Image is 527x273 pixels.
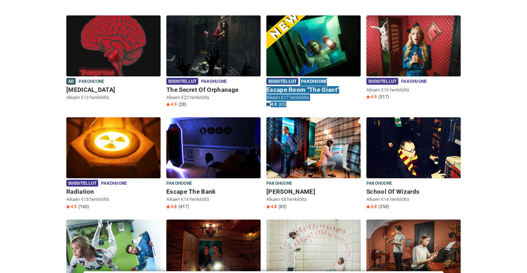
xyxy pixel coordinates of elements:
span: Suositellut [66,180,98,187]
a: Radiation Suositellut Pakohuone Radiation Alkaen €13 henkilöltä Star4.9 (160) [66,117,161,211]
p: Alkaen €22 henkilöltä [166,94,261,101]
span: Suositellut [166,78,198,85]
h6: Escape Room "The Giant" [266,86,361,94]
p: Alkaen €13 henkilöltä [66,196,161,203]
a: Sherlock Holmes Pakohuone [PERSON_NAME] Alkaen €8 henkilöltä Star4.8 (83) [266,117,361,211]
span: (250) [379,204,389,210]
span: (83) [279,204,286,210]
img: Star [66,205,70,208]
img: Star [166,103,170,106]
a: Paranoia Ad Pakohuone [MEDICAL_DATA] Alkaen €13 henkilöltä [66,15,161,102]
span: 4.8 [366,204,377,210]
span: 4.9 [366,94,377,100]
h6: [MEDICAL_DATA] [66,86,161,94]
img: The Secret Of Orphanage [166,15,261,76]
img: Star [366,95,370,99]
h6: School Of Wizards [366,188,461,196]
p: Alkaen €14 henkilöltä [366,196,461,203]
p: Alkaen €17 henkilöltä [266,94,361,101]
span: Pakohuone [79,78,104,86]
p: Alkaen €8 henkilöltä [266,196,361,203]
img: Star [166,205,170,208]
span: 4.9 [66,204,77,210]
h6: Radiation [66,188,161,196]
a: The Secret Of Orphanage Suositellut Pakohuone The Secret Of Orphanage Alkaen €22 henkilöltä Star4... [166,15,261,109]
span: Pakohuone [401,78,427,86]
img: Star [366,205,370,208]
span: Suositellut [266,78,298,85]
span: Ad [66,78,76,85]
span: 4.8 [166,204,177,210]
span: Pakohuone [166,180,192,188]
span: Pakohuone [366,180,392,188]
h6: Escape The Bank [166,188,261,196]
span: (417) [179,204,189,210]
span: (28) [179,102,186,107]
a: Escape The Bank Pakohuone Escape The Bank Alkaen €14 henkilöltä Star4.8 (417) [166,117,261,211]
span: Pakohuone [266,180,292,188]
span: 4.8 [266,204,277,210]
img: Escape The Bank [166,117,261,178]
h6: [PERSON_NAME] [266,188,361,196]
img: Star [266,103,270,106]
p: Alkaen €19 henkilöltä [366,87,461,93]
span: (160) [79,204,89,210]
a: Escape Room "The Giant" Suositellut Pakohuone Escape Room "The Giant" Alkaen €17 henkilöltä Star4... [266,15,361,109]
span: Pakohuone [101,180,127,188]
img: Radiation [66,117,161,178]
span: Suositellut [366,78,398,85]
p: Alkaen €14 henkilöltä [166,196,261,203]
a: Suositellut Pakohuone Alkaen €19 henkilöltä Star4.9 (517) [366,15,461,102]
img: Paranoia [66,15,161,76]
img: Sherlock Holmes [266,117,361,178]
span: Pakohuone [301,78,327,86]
img: School Of Wizards [366,117,461,178]
img: Star [266,205,270,208]
span: 4.9 [266,102,277,107]
span: (65) [279,102,286,107]
span: (517) [379,94,389,100]
p: Alkaen €13 henkilöltä [66,94,161,101]
h6: The Secret Of Orphanage [166,86,261,94]
a: School Of Wizards Pakohuone School Of Wizards Alkaen €14 henkilöltä Star4.8 (250) [366,117,461,211]
span: Pakohuone [201,78,227,86]
span: 4.9 [166,102,177,107]
img: Escape Room "The Giant" [266,15,361,76]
